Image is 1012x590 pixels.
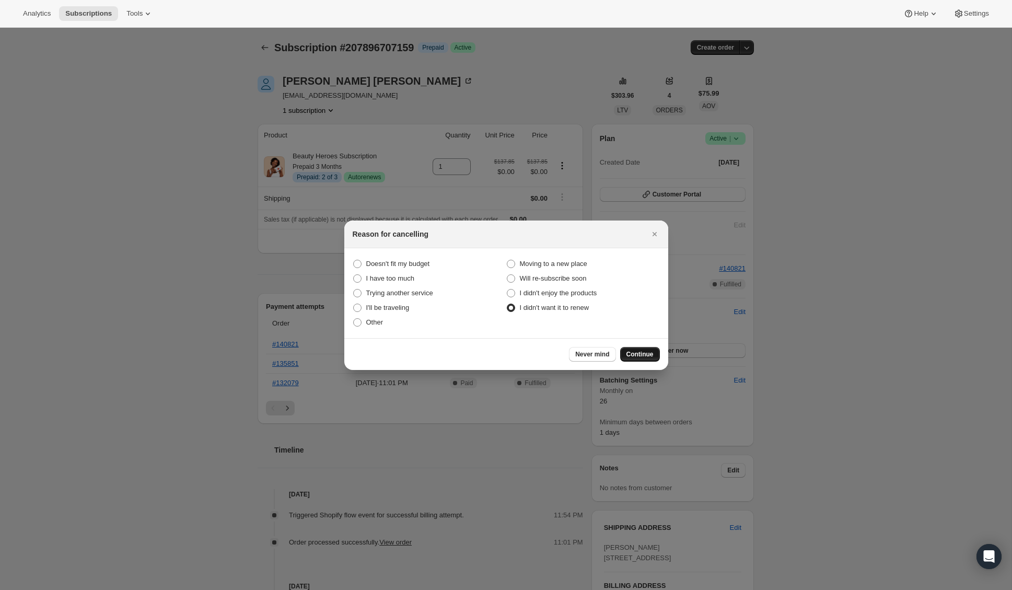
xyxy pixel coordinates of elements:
[897,6,945,21] button: Help
[59,6,118,21] button: Subscriptions
[366,304,410,311] span: I'll be traveling
[366,318,383,326] span: Other
[569,347,615,362] button: Never mind
[520,260,587,268] span: Moving to a new place
[366,260,430,268] span: Doesn't fit my budget
[575,350,609,358] span: Never mind
[520,304,589,311] span: I didn't want it to renew
[947,6,995,21] button: Settings
[620,347,660,362] button: Continue
[126,9,143,18] span: Tools
[65,9,112,18] span: Subscriptions
[366,289,433,297] span: Trying another service
[17,6,57,21] button: Analytics
[120,6,159,21] button: Tools
[520,289,597,297] span: I didn't enjoy the products
[520,274,587,282] span: Will re-subscribe soon
[914,9,928,18] span: Help
[976,544,1002,569] div: Open Intercom Messenger
[647,227,662,241] button: Close
[23,9,51,18] span: Analytics
[964,9,989,18] span: Settings
[353,229,428,239] h2: Reason for cancelling
[366,274,415,282] span: I have too much
[626,350,654,358] span: Continue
